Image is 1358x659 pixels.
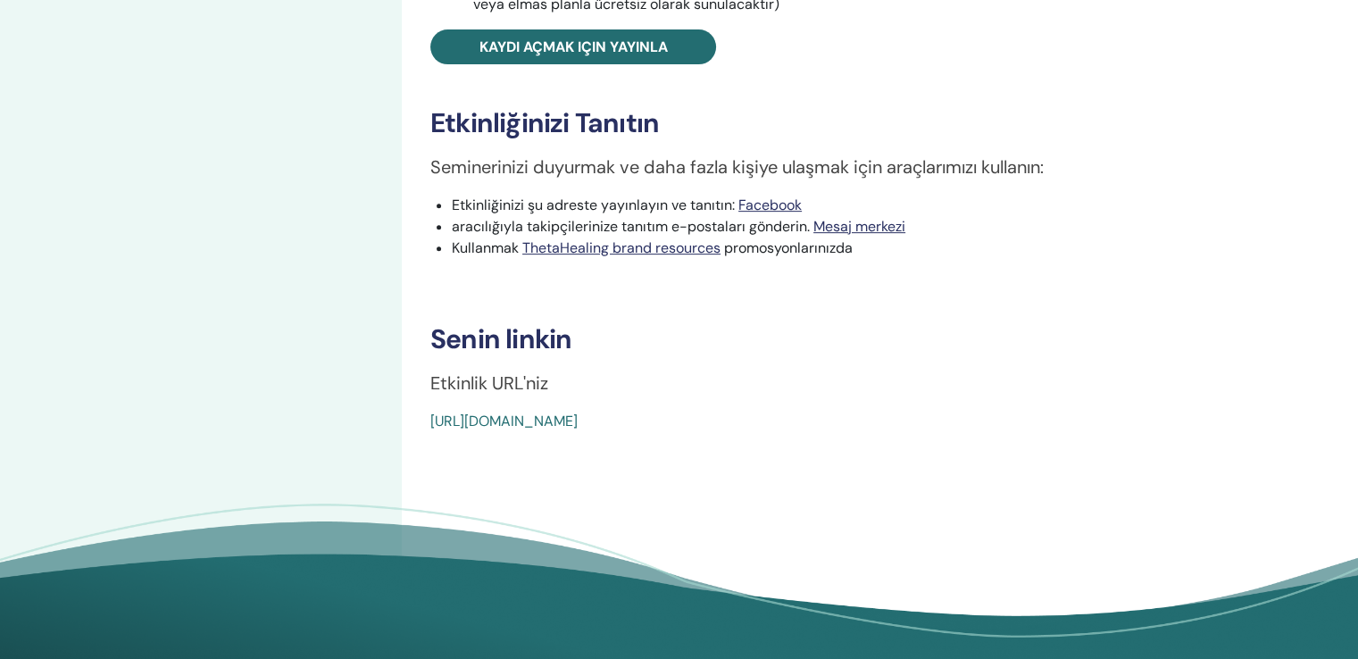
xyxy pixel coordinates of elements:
[452,238,1279,259] li: Kullanmak promosyonlarınızda
[452,216,1279,238] li: aracılığıyla takipçilerinize tanıtım e-postaları gönderin.
[522,238,721,257] a: ThetaHealing brand resources
[430,29,716,64] a: Kaydı açmak için yayınla
[430,154,1279,180] p: Seminerinizi duyurmak ve daha fazla kişiye ulaşmak için araçlarımızı kullanın:
[479,38,668,56] span: Kaydı açmak için yayınla
[452,195,1279,216] li: Etkinliğinizi şu adreste yayınlayın ve tanıtın:
[738,196,802,214] a: Facebook
[430,370,1279,396] p: Etkinlik URL'niz
[430,323,1279,355] h3: Senin linkin
[430,412,578,430] a: [URL][DOMAIN_NAME]
[430,107,1279,139] h3: Etkinliğinizi Tanıtın
[813,217,905,236] a: Mesaj merkezi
